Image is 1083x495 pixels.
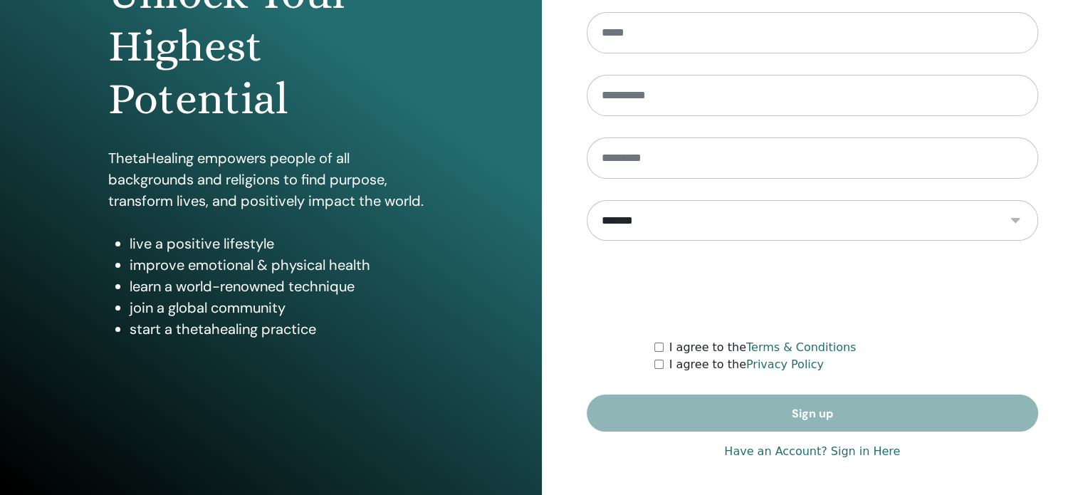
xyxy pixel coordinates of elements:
[724,443,900,460] a: Have an Account? Sign in Here
[669,356,824,373] label: I agree to the
[130,233,434,254] li: live a positive lifestyle
[130,318,434,340] li: start a thetahealing practice
[130,254,434,276] li: improve emotional & physical health
[669,339,857,356] label: I agree to the
[746,358,824,371] a: Privacy Policy
[108,147,434,212] p: ThetaHealing empowers people of all backgrounds and religions to find purpose, transform lives, a...
[704,262,921,318] iframe: reCAPTCHA
[130,276,434,297] li: learn a world-renowned technique
[130,297,434,318] li: join a global community
[746,340,856,354] a: Terms & Conditions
